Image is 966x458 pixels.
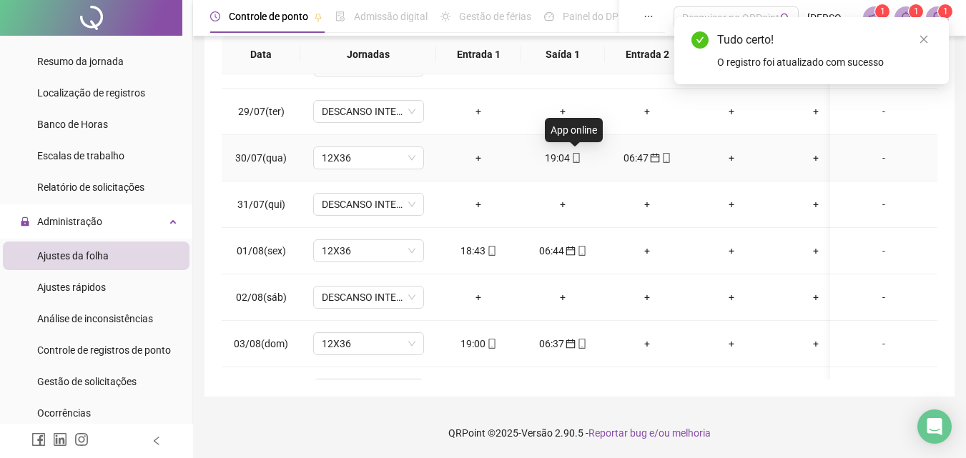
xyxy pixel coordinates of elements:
div: O registro foi atualizado com sucesso [717,54,932,70]
div: + [701,289,762,305]
span: bell [900,11,912,24]
sup: Atualize o seu contato no menu Meus Dados [938,4,952,19]
span: Ocorrências [37,407,91,419]
footer: QRPoint © 2025 - 2.90.5 - [193,408,966,458]
span: 12X36 [322,147,415,169]
span: Versão [521,427,553,439]
div: App online [545,118,603,142]
div: 19:04 [532,150,593,166]
div: + [701,150,762,166]
div: + [616,104,678,119]
span: Banco de Horas [37,119,108,130]
div: + [448,150,509,166]
span: file-done [335,11,345,21]
span: mobile [486,339,497,349]
span: check-circle [691,31,709,49]
div: + [448,104,509,119]
span: calendar [649,153,660,163]
div: - [842,289,926,305]
th: Entrada 2 [605,35,689,74]
span: DESCANSO INTER-JORNADA [322,287,415,308]
span: 1 [914,6,919,16]
span: sun [440,11,450,21]
span: 1 [943,6,948,16]
div: 06:47 [616,150,678,166]
span: mobile [486,246,497,256]
div: + [785,289,847,305]
div: - [842,150,926,166]
span: DESCANSO INTER-JORNADA [322,101,415,122]
span: left [152,436,162,446]
th: Jornadas [300,35,436,74]
span: Controle de ponto [229,11,308,22]
span: Relatório de solicitações [37,181,144,193]
span: mobile [576,246,587,256]
div: + [448,289,509,305]
span: search [780,13,791,24]
div: - [842,243,926,259]
div: + [701,196,762,212]
div: - [842,336,926,352]
div: + [616,243,678,259]
span: Painel do DP [563,11,618,22]
span: Gestão de férias [459,11,531,22]
span: ellipsis [644,11,654,21]
div: + [701,336,762,352]
div: Open Intercom Messenger [917,409,952,444]
span: calendar [564,339,576,349]
div: - [842,196,926,212]
span: Admissão digital [354,11,428,22]
th: Saída 1 [521,35,605,74]
span: close [919,34,929,44]
span: Gestão de solicitações [37,376,137,387]
div: 18:43 [448,243,509,259]
div: + [785,336,847,352]
span: Escalas de trabalho [37,150,124,161]
sup: 1 [909,4,923,19]
span: Ajustes da folha [37,250,109,262]
span: Ajustes rápidos [37,282,106,293]
span: 12X36 [322,333,415,354]
div: + [616,289,678,305]
div: + [785,243,847,259]
span: mobile [576,339,587,349]
span: mobile [570,153,581,163]
span: [PERSON_NAME] [807,10,854,26]
div: + [532,289,593,305]
span: dashboard [544,11,554,21]
span: 01/08(sex) [237,245,286,257]
span: lock [20,216,30,226]
th: Entrada 1 [436,35,521,74]
span: 03/08(dom) [234,338,288,349]
span: mobile [660,153,671,163]
span: notification [868,11,881,24]
span: Controle de registros de ponto [37,344,171,356]
div: + [785,150,847,166]
span: Resumo da jornada [37,56,124,67]
span: facebook [31,432,46,447]
div: + [785,104,847,119]
div: + [701,243,762,259]
div: + [532,196,593,212]
div: + [616,196,678,212]
div: - [842,104,926,119]
div: + [785,196,847,212]
span: DESCANSO INTER-JORNADA [322,194,415,215]
a: Close [916,31,932,47]
span: Análise de inconsistências [37,313,153,324]
span: 30/07(qua) [235,152,287,164]
div: + [448,196,509,212]
span: Localização de registros [37,87,145,99]
div: 06:37 [532,336,593,352]
div: 06:44 [532,243,593,259]
img: 59777 [927,7,948,29]
div: + [701,104,762,119]
div: + [532,104,593,119]
span: calendar [564,246,576,256]
span: 1 [880,6,885,16]
span: Administração [37,216,102,227]
span: instagram [74,432,89,447]
span: 29/07(ter) [238,106,285,117]
div: + [616,336,678,352]
span: 31/07(qui) [237,199,285,210]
